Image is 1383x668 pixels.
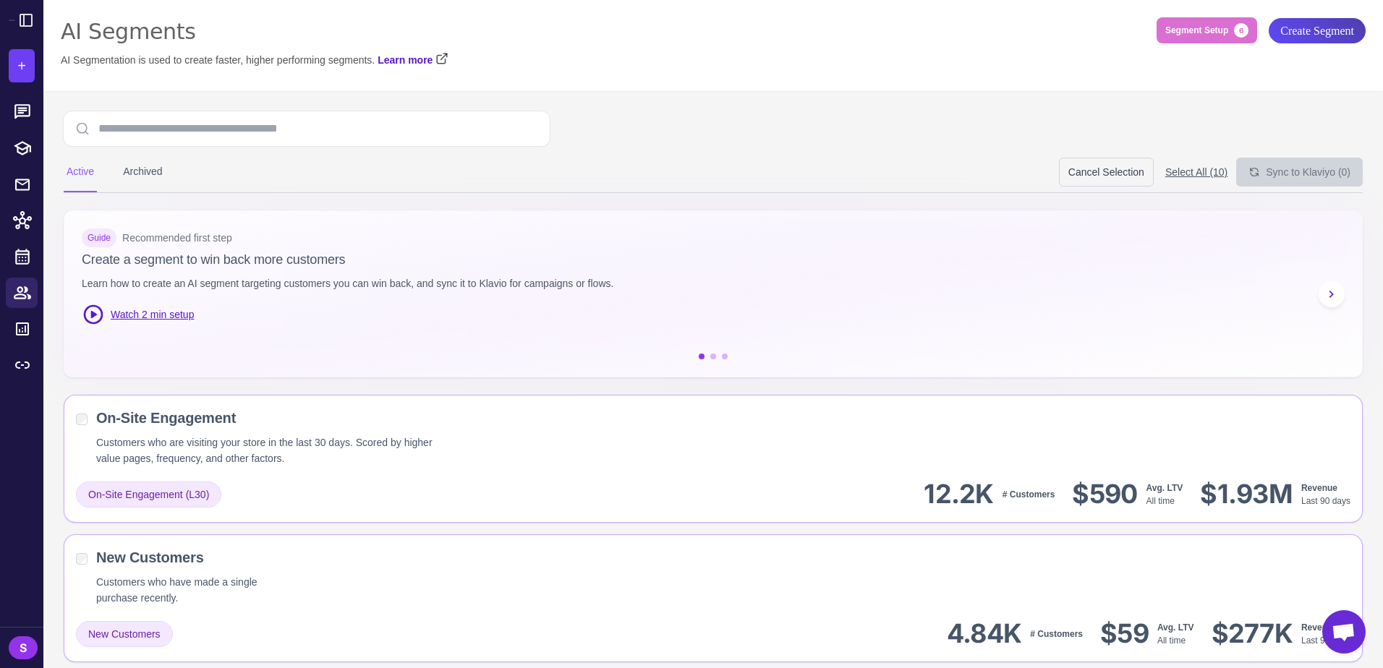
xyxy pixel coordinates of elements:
button: Segment Setup6 [1157,17,1257,43]
div: AI Segments [61,17,1366,46]
button: Sync to Klaviyo (0) [1236,158,1363,187]
div: On-Site Engagement [96,407,624,429]
span: On-Site Engagement (L30) [88,487,209,502]
div: 4.84K [947,617,1021,650]
div: Active [64,152,97,192]
span: Watch 2 min setup [111,307,194,322]
button: Cancel Selection [1059,158,1154,187]
span: Create Segment [1280,18,1354,43]
span: Segment Setup [1165,24,1228,37]
span: # Customers [1030,629,1083,639]
span: Revenue [1301,622,1337,633]
div: Customers who are visiting your store in the last 30 days. Scored by higher value pages, frequenc... [96,434,448,466]
div: All time [1146,481,1183,508]
div: $59 [1100,617,1149,650]
button: Select All (10) [1165,164,1227,180]
span: + [17,55,25,77]
span: AI Segmentation is used to create faster, higher performing segments. [61,52,375,68]
div: Customers who have made a single purchase recently. [96,574,260,606]
span: New Customers [88,626,161,642]
div: Last 90 days [1301,481,1350,508]
div: All time [1157,621,1194,647]
div: 12.2K [924,478,993,510]
span: 6 [1234,23,1248,38]
span: Revenue [1301,483,1337,493]
div: Guide [82,228,116,247]
div: Archived [120,152,165,192]
a: Learn more [378,52,448,68]
span: Avg. LTV [1146,483,1183,493]
button: + [9,49,35,82]
span: Avg. LTV [1157,622,1194,633]
a: Open chat [1322,610,1366,654]
div: Last 90 days [1301,621,1350,647]
div: $590 [1072,478,1137,510]
span: Recommended first step [122,230,232,246]
div: New Customers [96,547,342,568]
div: S [9,636,38,659]
h3: Create a segment to win back more customers [82,250,1345,270]
div: $277K [1212,617,1293,650]
div: $1.93M [1200,478,1293,510]
p: Learn how to create an AI segment targeting customers you can win back, and sync it to Klavio for... [82,275,637,291]
span: # Customers [1003,489,1055,500]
